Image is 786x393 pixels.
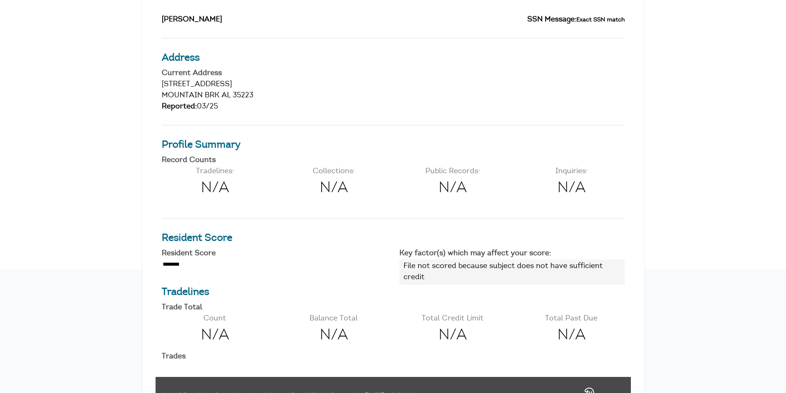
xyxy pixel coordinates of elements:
h4: Trades [162,353,625,360]
div: 03/25 [162,101,625,113]
h3: Tradelines [162,285,625,300]
h4: Trade Total [162,304,625,311]
h4: Resident Score [162,250,387,257]
span: N/A [162,325,268,347]
h2: [PERSON_NAME] [162,14,387,26]
p: Inquiries: [518,166,625,177]
small: Exact SSN match [576,17,625,23]
p: Total Past Due [518,313,625,325]
span: N/A [518,177,625,200]
h3: Resident Score [162,231,625,246]
p: Balance Total [281,313,387,325]
span: [STREET_ADDRESS] [162,81,232,88]
p: Count [162,313,268,325]
p: Tradelines: [162,166,268,177]
h3: Address [162,51,625,66]
p: Total Credit Limit [399,313,506,325]
span: N/A [518,325,625,347]
h4: Key factor(s) which may affect your score: [399,250,625,257]
span: N/A [162,177,268,200]
span: MOUNTAIN BRK [162,92,220,99]
span: N/A [399,325,506,347]
h1: — [162,259,387,274]
span: Reported: [162,103,197,111]
h3: Profile Summary [162,138,625,153]
span: N/A [399,177,506,200]
span: AL [222,92,231,99]
h4: Record Counts [162,157,625,164]
span: SSN Message: [527,16,576,24]
p: Public Records: [399,166,506,177]
h4: Current Address [162,70,625,77]
p: Collections: [281,166,387,177]
span: N/A [281,177,387,200]
li: File not scored because subject does not have sufficient credit [399,259,625,285]
span: N/A [281,325,387,347]
span: 35223 [233,92,253,99]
